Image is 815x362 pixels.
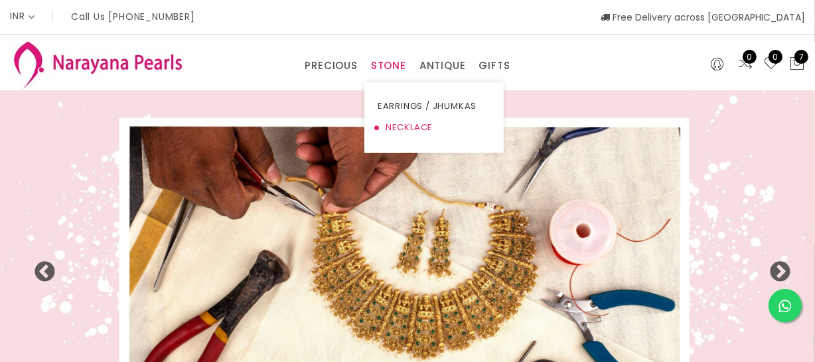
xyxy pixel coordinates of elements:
button: Next [769,261,782,274]
a: EARRINGS / JHUMKAS [378,96,490,117]
span: 0 [743,50,757,64]
span: Free Delivery across [GEOGRAPHIC_DATA] [601,11,805,24]
span: 7 [794,50,808,64]
a: NECKLACE [378,117,490,138]
a: ANTIQUE [419,56,466,76]
button: Previous [33,261,46,274]
span: 0 [769,50,782,64]
a: PRECIOUS [305,56,357,76]
p: Call Us [PHONE_NUMBER] [71,12,195,21]
a: 0 [737,56,753,73]
a: STONE [371,56,406,76]
button: 7 [789,56,805,73]
a: GIFTS [479,56,510,76]
a: 0 [763,56,779,73]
